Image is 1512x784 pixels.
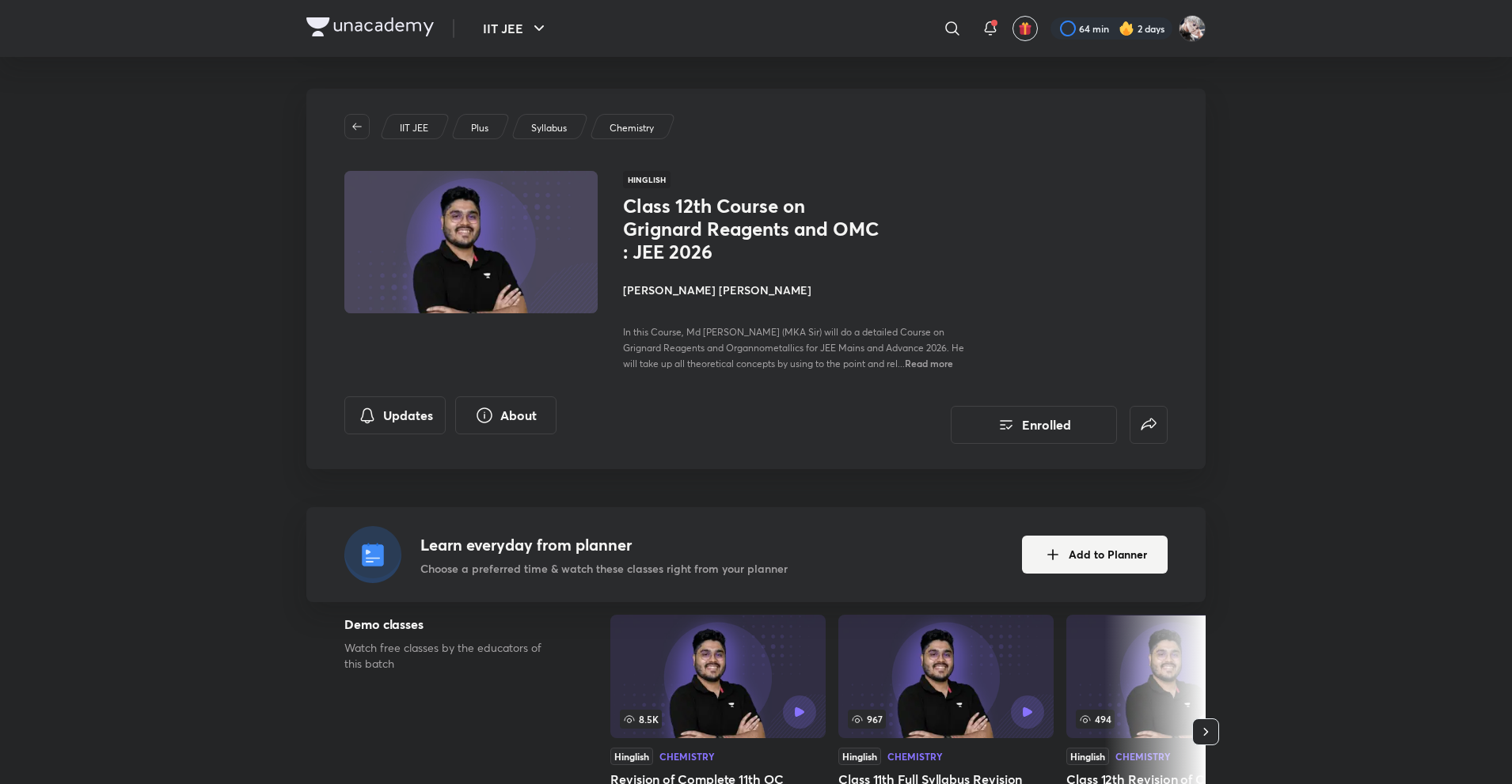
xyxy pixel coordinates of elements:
span: In this Course, Md [PERSON_NAME] (MKA Sir) will do a detailed Course on Grignard Reagents and Org... [623,326,964,369]
a: Plus [469,121,492,135]
button: About [455,396,557,434]
span: 967 [848,710,886,729]
img: Navin Raj [1179,15,1206,42]
button: Updates [344,396,446,434]
div: Chemistry [659,752,715,761]
h5: Demo classes [344,615,560,634]
h1: Class 12th Course on Grignard Reagents and OMC : JEE 2026 [623,195,882,263]
p: Choose a preferred time & watch these classes right from your planner [420,560,788,577]
span: Read more [905,357,953,369]
span: 8.5K [620,710,662,729]
button: Enrolled [951,406,1117,444]
span: 494 [1076,710,1115,729]
div: Hinglish [1066,748,1109,765]
img: avatar [1018,21,1032,36]
p: IIT JEE [400,121,428,135]
button: false [1130,406,1168,444]
div: Hinglish [610,748,653,765]
img: Company Logo [306,17,434,36]
h4: Learn everyday from planner [420,533,788,557]
a: Syllabus [529,121,570,135]
div: Hinglish [838,748,881,765]
button: avatar [1012,16,1038,41]
a: IIT JEE [397,121,431,135]
a: Chemistry [607,121,657,135]
p: Plus [471,121,488,135]
img: streak [1119,21,1134,36]
button: IIT JEE [473,13,558,44]
button: Add to Planner [1022,536,1168,574]
span: Hinglish [623,171,671,188]
h4: [PERSON_NAME] [PERSON_NAME] [623,282,978,298]
p: Chemistry [610,121,654,135]
p: Watch free classes by the educators of this batch [344,640,560,672]
div: Chemistry [887,752,943,761]
img: Thumbnail [342,169,600,315]
a: Company Logo [306,17,434,40]
p: Syllabus [531,121,567,135]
